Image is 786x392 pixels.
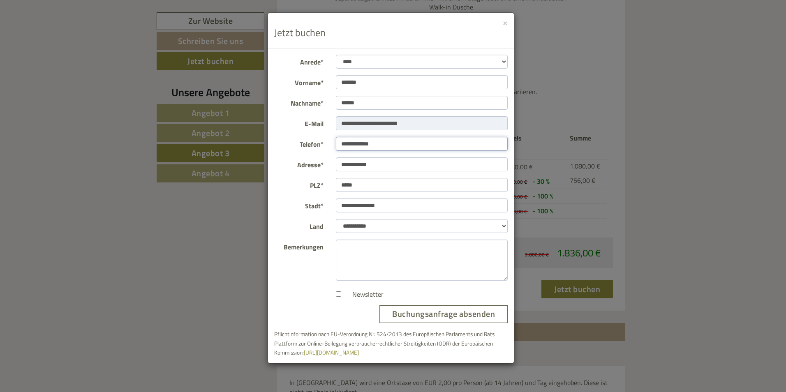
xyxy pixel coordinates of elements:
[268,157,330,170] label: Adresse*
[6,22,131,47] div: Guten Tag, wie können wir Ihnen helfen?
[274,330,495,357] small: Pflichtinformation nach EU-Verordnung Nr. 524/2013 des Europäischen Parlaments und Rats Plattform...
[268,55,330,67] label: Anrede*
[12,24,127,30] div: [GEOGRAPHIC_DATA]
[268,198,330,211] label: Stadt*
[268,240,330,252] label: Bemerkungen
[268,96,330,108] label: Nachname*
[145,6,179,20] div: Freitag
[12,40,127,46] small: 19:05
[344,290,384,299] label: Newsletter
[304,348,359,357] a: [URL][DOMAIN_NAME]
[379,305,508,323] button: Buchungsanfrage absenden
[268,116,330,129] label: E-Mail
[268,137,330,149] label: Telefon*
[271,213,324,231] button: Senden
[274,27,508,38] h3: Jetzt buchen
[503,18,508,27] button: ×
[268,219,330,231] label: Land
[268,75,330,88] label: Vorname*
